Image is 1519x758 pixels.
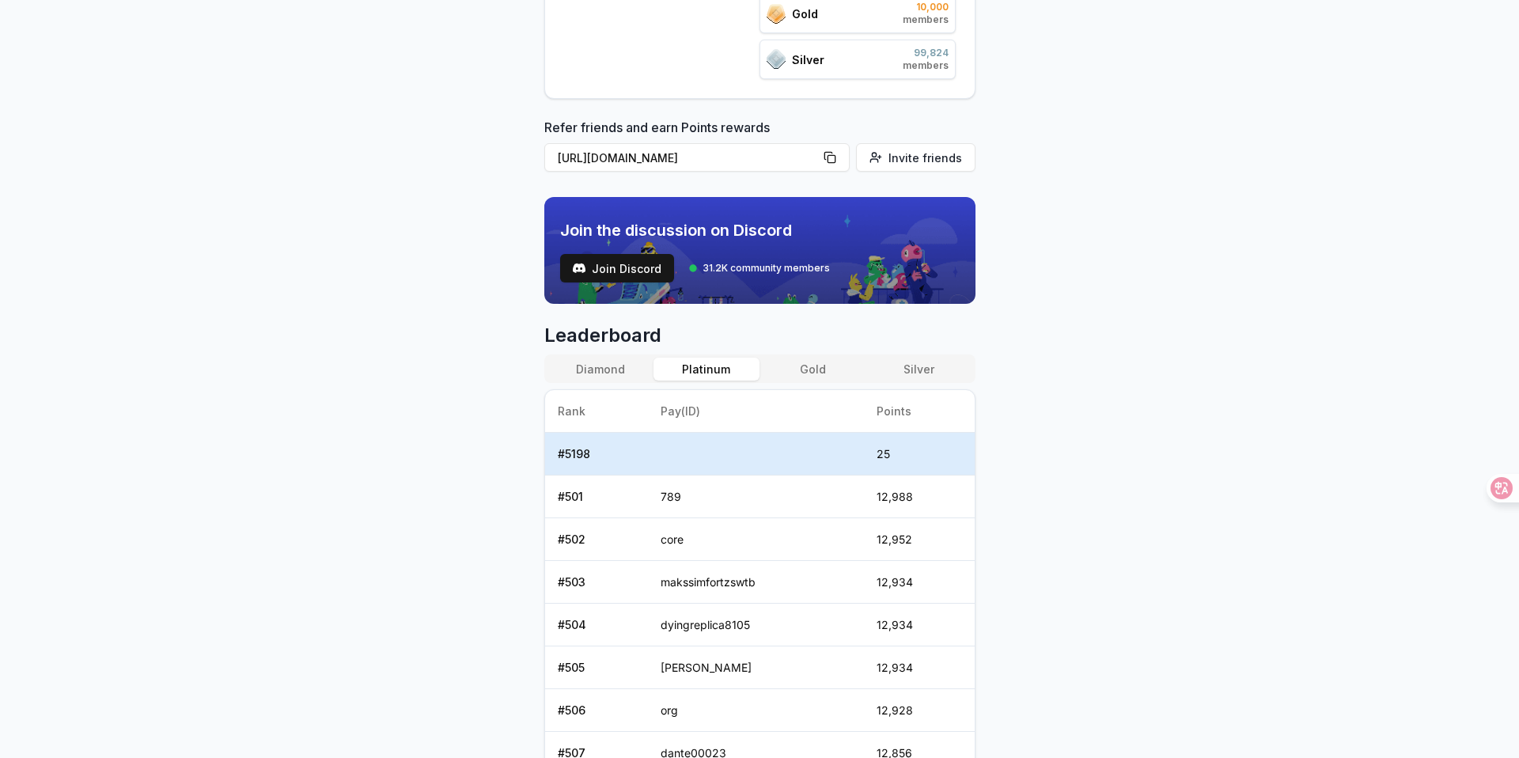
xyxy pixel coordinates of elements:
[592,260,661,277] span: Join Discord
[767,49,786,70] img: ranks_icon
[560,219,830,241] span: Join the discussion on Discord
[545,561,649,604] td: # 503
[759,358,866,381] button: Gold
[903,59,949,72] span: members
[648,561,863,604] td: makssimfortzswtb
[864,604,975,646] td: 12,934
[767,4,786,24] img: ranks_icon
[864,476,975,518] td: 12,988
[903,1,949,13] span: 10,000
[545,689,649,732] td: # 506
[653,358,759,381] button: Platinum
[544,323,975,348] span: Leaderboard
[544,197,975,304] img: discord_banner
[648,689,863,732] td: org
[888,150,962,166] span: Invite friends
[648,518,863,561] td: core
[648,476,863,518] td: 789
[545,604,649,646] td: # 504
[545,646,649,689] td: # 505
[792,6,818,22] span: Gold
[864,561,975,604] td: 12,934
[648,604,863,646] td: dyingreplica8105
[648,390,863,433] th: Pay(ID)
[864,646,975,689] td: 12,934
[856,143,975,172] button: Invite friends
[545,518,649,561] td: # 502
[903,47,949,59] span: 99,824
[703,262,830,275] span: 31.2K community members
[866,358,972,381] button: Silver
[545,390,649,433] th: Rank
[560,254,674,282] button: Join Discord
[864,433,975,476] td: 25
[573,262,585,275] img: test
[864,518,975,561] td: 12,952
[864,689,975,732] td: 12,928
[545,476,649,518] td: # 501
[545,433,649,476] td: # 5198
[903,13,949,26] span: members
[864,390,975,433] th: Points
[792,51,824,68] span: Silver
[648,646,863,689] td: [PERSON_NAME]
[544,143,850,172] button: [URL][DOMAIN_NAME]
[544,118,975,178] div: Refer friends and earn Points rewards
[560,254,674,282] a: testJoin Discord
[547,358,653,381] button: Diamond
